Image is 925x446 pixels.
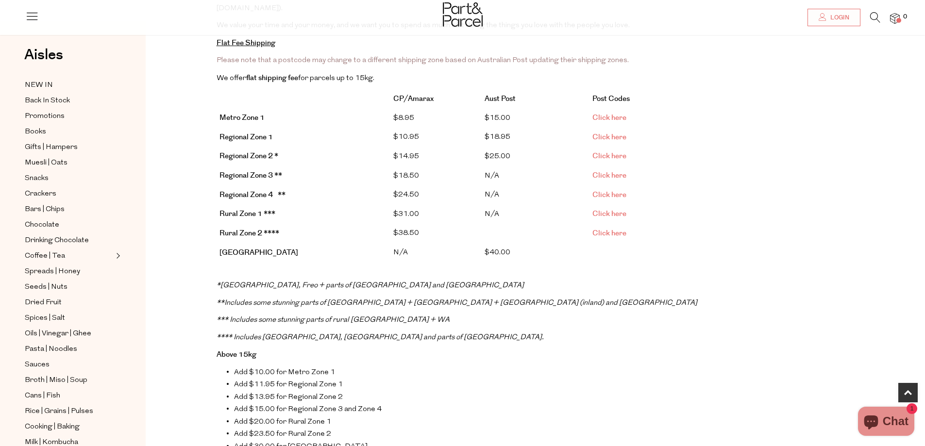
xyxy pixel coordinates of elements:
[246,73,298,83] strong: flat shipping fee
[219,151,278,161] b: Regional Zone 2 *
[25,250,113,262] a: Coffee | Tea
[393,211,419,218] span: $31.00
[25,95,70,107] span: Back In Stock
[25,390,113,402] a: Cans | Fish
[25,421,80,433] span: Cooking | Baking
[25,126,113,138] a: Books
[25,374,113,386] a: Broth | Miso | Soup
[25,266,80,278] span: Spreads | Honey
[25,188,113,200] a: Crackers
[25,142,78,153] span: Gifts | Hampers
[25,79,113,91] a: NEW IN
[25,95,113,107] a: Back In Stock
[25,157,113,169] a: Muesli | Oats
[390,185,482,205] td: $24.50
[390,128,482,147] td: $10.95
[592,94,630,104] strong: Post Codes
[25,313,65,324] span: Spices | Salt
[226,391,855,404] li: Add $13.95 for Regional Zone 2
[25,281,113,293] a: Seeds | Nuts
[390,243,482,263] td: N/A
[25,281,67,293] span: Seeds | Nuts
[592,132,626,142] a: Click here
[25,421,113,433] a: Cooking | Baking
[25,234,113,247] a: Drinking Chocolate
[219,132,273,142] b: Regional Zone 1
[25,328,91,340] span: Oils | Vinegar | Ghee
[25,157,67,169] span: Muesli | Oats
[217,334,544,341] span: **** Includes [GEOGRAPHIC_DATA], [GEOGRAPHIC_DATA] and parts of [GEOGRAPHIC_DATA].
[114,250,120,262] button: Expand/Collapse Coffee | Tea
[219,248,298,258] strong: [GEOGRAPHIC_DATA]
[226,366,855,379] li: Add $10.00 for Metro Zone 1
[25,173,49,184] span: Snacks
[219,209,275,219] strong: Rural Zone 1 ***
[217,75,374,82] span: We offer for parcels up to 15kg.
[393,172,419,180] span: $18.50
[25,359,50,371] span: Sauces
[25,203,113,215] a: Bars | Chips
[25,110,113,122] a: Promotions
[226,379,855,391] li: Add $11.95 for Regional Zone 1
[443,2,483,27] img: Part&Parcel
[592,113,626,123] a: Click here
[25,390,60,402] span: Cans | Fish
[219,113,265,123] strong: Metro Zone 1
[25,80,53,91] span: NEW IN
[828,14,849,22] span: Login
[482,185,589,205] td: N/A
[25,265,113,278] a: Spreads | Honey
[217,38,275,48] strong: Flat Fee Shipping
[25,172,113,184] a: Snacks
[226,403,855,416] li: Add $15.00 for Regional Zone 3 and Zone 4
[25,204,65,215] span: Bars | Chips
[25,312,113,324] a: Spices | Salt
[226,416,855,429] li: Add $20.00 for Rural Zone 1
[226,428,855,441] li: Add $23.50 for Rural Zone 2
[25,188,56,200] span: Crackers
[393,94,434,104] strong: CP/Amarax
[25,250,65,262] span: Coffee | Tea
[24,48,63,72] a: Aisles
[25,328,113,340] a: Oils | Vinegar | Ghee
[807,9,860,26] a: Login
[217,57,629,64] span: Please note that a postcode may change to a different shipping zone based on Australian Post upda...
[217,282,524,289] em: * [GEOGRAPHIC_DATA], Freo + parts of [GEOGRAPHIC_DATA] and [GEOGRAPHIC_DATA]
[25,126,46,138] span: Books
[25,406,93,417] span: Rice | Grains | Pulses
[24,44,63,66] span: Aisles
[592,151,626,161] a: Click here
[25,219,59,231] span: Chocolate
[25,219,113,231] a: Chocolate
[901,13,909,21] span: 0
[25,344,77,355] span: Pasta | Noodles
[25,235,89,247] span: Drinking Chocolate
[219,190,286,200] b: Regional Zone 4 **
[25,343,113,355] a: Pasta | Noodles
[217,349,256,360] b: Above 15kg
[592,228,626,238] a: Click here
[25,405,113,417] a: Rice | Grains | Pulses
[390,109,482,128] td: $8.95
[890,13,900,23] a: 0
[25,297,113,309] a: Dried Fruit
[219,170,282,181] b: Regional Zone 3 **
[393,230,419,237] span: $38.50
[25,111,65,122] span: Promotions
[482,205,589,224] td: N/A
[25,375,87,386] span: Broth | Miso | Soup
[592,190,626,200] a: Click here
[482,147,589,166] td: $25.00
[25,359,113,371] a: Sauces
[855,407,917,438] inbox-online-store-chat: Shopify online store chat
[592,209,626,219] a: Click here
[217,316,450,324] span: *** Includes some stunning parts of rural [GEOGRAPHIC_DATA] + WA
[592,170,626,181] a: Click here
[390,147,482,166] td: $14.95
[25,141,113,153] a: Gifts | Hampers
